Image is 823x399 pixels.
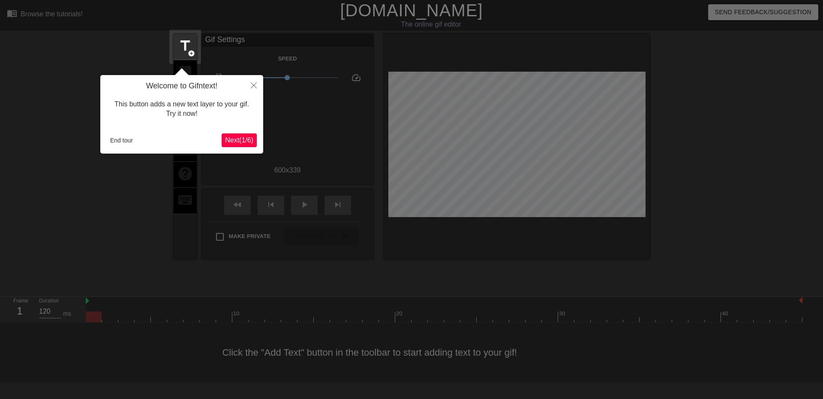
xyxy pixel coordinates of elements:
[225,136,253,144] span: Next ( 1 / 6 )
[107,134,136,147] button: End tour
[222,133,257,147] button: Next
[107,91,257,127] div: This button adds a new text layer to your gif. Try it now!
[107,82,257,91] h4: Welcome to Gifntext!
[244,75,263,95] button: Close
